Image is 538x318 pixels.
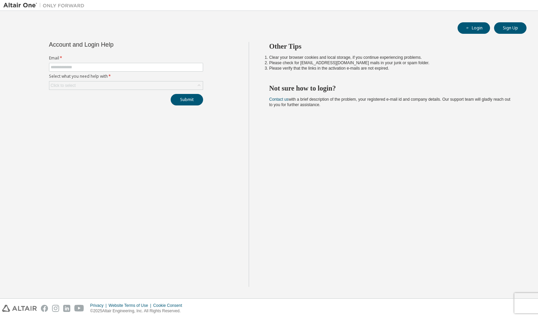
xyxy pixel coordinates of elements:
img: linkedin.svg [63,305,70,312]
img: Altair One [3,2,88,9]
span: with a brief description of the problem, your registered e-mail id and company details. Our suppo... [269,97,511,107]
label: Select what you need help with [49,74,203,79]
img: altair_logo.svg [2,305,37,312]
button: Sign Up [494,22,527,34]
img: facebook.svg [41,305,48,312]
img: youtube.svg [74,305,84,312]
img: instagram.svg [52,305,59,312]
div: Account and Login Help [49,42,172,47]
h2: Other Tips [269,42,515,51]
button: Login [458,22,490,34]
li: Clear your browser cookies and local storage, if you continue experiencing problems. [269,55,515,60]
div: Cookie Consent [153,303,186,308]
li: Please check for [EMAIL_ADDRESS][DOMAIN_NAME] mails in your junk or spam folder. [269,60,515,66]
button: Submit [171,94,203,105]
li: Please verify that the links in the activation e-mails are not expired. [269,66,515,71]
a: Contact us [269,97,289,102]
div: Click to select [51,83,76,88]
div: Click to select [49,81,203,90]
p: © 2025 Altair Engineering, Inc. All Rights Reserved. [90,308,186,314]
label: Email [49,55,203,61]
div: Privacy [90,303,108,308]
div: Website Terms of Use [108,303,153,308]
h2: Not sure how to login? [269,84,515,93]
